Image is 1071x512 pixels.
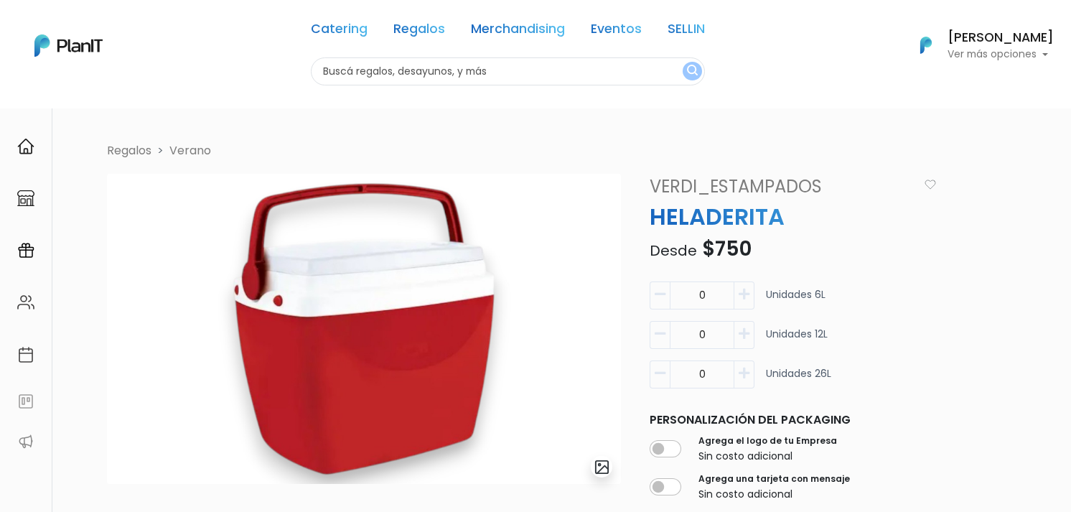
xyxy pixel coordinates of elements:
[925,180,936,190] img: heart_icon
[17,346,34,363] img: calendar-87d922413cdce8b2cf7b7f5f62616a5cf9e4887200fb71536465627b3292af00.svg
[641,174,920,200] a: VERDI_ESTAMPADOS
[17,294,34,311] img: people-662611757002400ad9ed0e3c099ab2801c6687ba6c219adb57efc949bc21e19d.svg
[17,242,34,259] img: campaigns-02234683943229c281be62815700db0a1741e53638e28bf9629b52c665b00959.svg
[698,434,837,447] label: Agrega el logo de tu Empresa
[948,32,1054,45] h6: [PERSON_NAME]
[766,366,831,394] p: Unidades 26L
[910,29,942,61] img: PlanIt Logo
[766,327,828,355] p: Unidades 12L
[17,433,34,450] img: partners-52edf745621dab592f3b2c58e3bca9d71375a7ef29c3b500c9f145b62cc070d4.svg
[668,23,705,40] a: SELLIN
[698,487,850,502] p: Sin costo adicional
[650,411,936,429] p: Personalización del packaging
[311,23,368,40] a: Catering
[169,142,211,159] a: Verano
[17,138,34,155] img: home-e721727adea9d79c4d83392d1f703f7f8bce08238fde08b1acbfd93340b81755.svg
[766,287,826,315] p: Unidades 6L
[34,34,103,57] img: PlanIt Logo
[698,449,837,464] p: Sin costo adicional
[687,65,698,78] img: search_button-432b6d5273f82d61273b3651a40e1bd1b912527efae98b1b7a1b2c0702e16a8d.svg
[650,241,697,261] span: Desde
[641,200,945,234] p: HELADERITA
[902,27,1054,64] button: PlanIt Logo [PERSON_NAME] Ver más opciones
[698,473,850,485] label: Agrega una tarjeta con mensaje
[594,459,610,475] img: gallery-light
[393,23,445,40] a: Regalos
[948,50,1054,60] p: Ver más opciones
[311,57,705,85] input: Buscá regalos, desayunos, y más
[17,190,34,207] img: marketplace-4ceaa7011d94191e9ded77b95e3339b90024bf715f7c57f8cf31f2d8c509eaba.svg
[471,23,565,40] a: Merchandising
[98,142,1009,162] nav: breadcrumb
[17,393,34,410] img: feedback-78b5a0c8f98aac82b08bfc38622c3050aee476f2c9584af64705fc4e61158814.svg
[107,174,621,484] img: 2000___2000-Photoroom-Photoroom.jpg
[702,235,752,263] span: $750
[107,142,151,159] li: Regalos
[591,23,642,40] a: Eventos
